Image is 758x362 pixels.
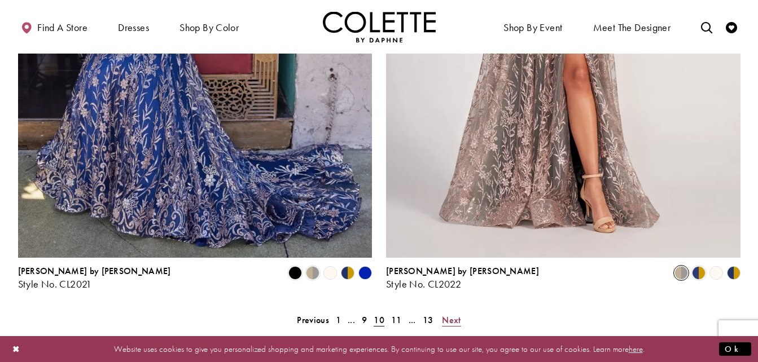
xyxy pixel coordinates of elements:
[358,312,370,328] a: 9
[503,22,562,33] span: Shop By Event
[590,11,674,42] a: Meet the designer
[362,314,367,326] span: 9
[709,266,723,280] i: Diamond White
[179,22,239,33] span: Shop by color
[18,265,171,277] span: [PERSON_NAME] by [PERSON_NAME]
[501,11,565,42] span: Shop By Event
[374,314,384,326] span: 10
[692,266,706,280] i: Navy Blue/Gold
[18,11,90,42] a: Find a store
[336,314,341,326] span: 1
[388,312,405,328] a: 11
[698,11,715,42] a: Toggle search
[118,22,149,33] span: Dresses
[18,266,171,290] div: Colette by Daphne Style No. CL2021
[439,312,464,328] a: Next Page
[344,312,358,328] a: ...
[115,11,152,42] span: Dresses
[293,312,332,328] a: Prev Page
[177,11,242,42] span: Shop by color
[7,339,26,359] button: Close Dialog
[409,314,416,326] span: ...
[629,343,643,354] a: here
[593,22,671,33] span: Meet the designer
[405,312,419,328] a: ...
[727,266,741,280] i: Navy/Gold
[348,314,355,326] span: ...
[323,11,436,42] a: Visit Home Page
[358,266,372,280] i: Royal Blue
[323,266,337,280] i: Diamond White
[37,22,87,33] span: Find a store
[719,342,751,356] button: Submit Dialog
[81,341,677,356] p: Website uses cookies to give you personalized shopping and marketing experiences. By continuing t...
[423,314,433,326] span: 13
[341,266,354,280] i: Navy/Gold
[442,314,461,326] span: Next
[674,266,688,280] i: Gold/Pewter
[297,314,328,326] span: Previous
[18,277,92,290] span: Style No. CL2021
[323,11,436,42] img: Colette by Daphne
[386,266,539,290] div: Colette by Daphne Style No. CL2022
[332,312,344,328] a: 1
[723,11,740,42] a: Check Wishlist
[386,265,539,277] span: [PERSON_NAME] by [PERSON_NAME]
[386,277,461,290] span: Style No. CL2022
[288,266,302,280] i: Black
[370,312,388,328] span: Current page
[306,266,319,280] i: Gold/Pewter
[419,312,437,328] a: 13
[391,314,402,326] span: 11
